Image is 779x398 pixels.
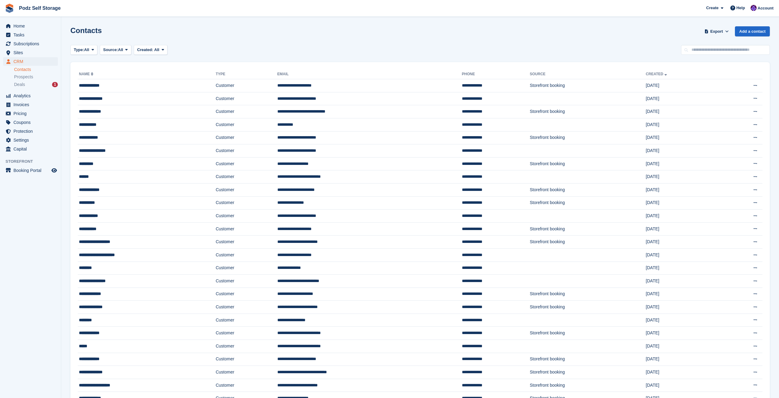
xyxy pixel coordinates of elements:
td: Storefront booking [530,157,646,170]
td: Customer [216,196,277,210]
a: menu [3,31,58,39]
td: [DATE] [646,301,720,314]
a: Add a contact [735,26,770,36]
td: Customer [216,92,277,105]
td: [DATE] [646,327,720,340]
span: Coupons [13,118,50,127]
td: [DATE] [646,92,720,105]
td: [DATE] [646,105,720,118]
span: All [154,47,159,52]
span: Booking Portal [13,166,50,175]
th: Phone [462,69,530,79]
a: menu [3,109,58,118]
span: All [118,47,123,53]
td: Storefront booking [530,131,646,144]
td: Storefront booking [530,222,646,236]
span: Type: [74,47,84,53]
td: Storefront booking [530,196,646,210]
td: [DATE] [646,353,720,366]
th: Email [277,69,462,79]
td: Customer [216,366,277,379]
a: menu [3,91,58,100]
a: menu [3,57,58,66]
a: menu [3,136,58,144]
a: Preview store [51,167,58,174]
th: Source [530,69,646,79]
th: Type [216,69,277,79]
td: Customer [216,157,277,170]
button: Source: All [100,45,131,55]
td: Customer [216,105,277,118]
a: Name [79,72,95,76]
span: Prospects [14,74,33,80]
a: menu [3,48,58,57]
span: Pricing [13,109,50,118]
td: [DATE] [646,340,720,353]
td: [DATE] [646,222,720,236]
div: 1 [52,82,58,87]
span: Export [710,28,723,35]
span: All [84,47,89,53]
span: Home [13,22,50,30]
td: [DATE] [646,157,720,170]
td: Customer [216,79,277,92]
td: Storefront booking [530,327,646,340]
td: Customer [216,183,277,196]
button: Created: All [134,45,167,55]
td: Customer [216,379,277,392]
a: Created [646,72,668,76]
span: Created: [137,47,153,52]
td: Customer [216,353,277,366]
td: [DATE] [646,79,720,92]
td: [DATE] [646,196,720,210]
a: menu [3,145,58,153]
td: Customer [216,301,277,314]
td: Storefront booking [530,183,646,196]
button: Type: All [70,45,97,55]
td: Storefront booking [530,353,646,366]
span: Analytics [13,91,50,100]
td: Customer [216,248,277,262]
td: [DATE] [646,366,720,379]
button: Export [703,26,730,36]
span: Settings [13,136,50,144]
a: Podz Self Storage [17,3,63,13]
a: menu [3,127,58,136]
td: [DATE] [646,118,720,131]
td: Storefront booking [530,379,646,392]
td: [DATE] [646,236,720,249]
img: stora-icon-8386f47178a22dfd0bd8f6a31ec36ba5ce8667c1dd55bd0f319d3a0aa187defe.svg [5,4,14,13]
span: Source: [103,47,118,53]
td: Customer [216,236,277,249]
a: Contacts [14,67,58,73]
td: [DATE] [646,379,720,392]
img: Jawed Chowdhary [751,5,757,11]
span: Deals [14,82,25,87]
span: Account [758,5,773,11]
td: [DATE] [646,314,720,327]
td: Storefront booking [530,79,646,92]
a: menu [3,166,58,175]
td: Storefront booking [530,236,646,249]
td: Customer [216,275,277,288]
span: Subscriptions [13,39,50,48]
span: Tasks [13,31,50,39]
span: CRM [13,57,50,66]
a: menu [3,22,58,30]
a: menu [3,39,58,48]
td: Customer [216,170,277,184]
a: Deals 1 [14,81,58,88]
td: [DATE] [646,183,720,196]
td: [DATE] [646,210,720,223]
a: menu [3,100,58,109]
span: Invoices [13,100,50,109]
td: Customer [216,118,277,131]
td: Customer [216,327,277,340]
span: Create [706,5,718,11]
td: Storefront booking [530,301,646,314]
td: [DATE] [646,170,720,184]
td: Customer [216,210,277,223]
td: Storefront booking [530,105,646,118]
span: Protection [13,127,50,136]
td: Customer [216,340,277,353]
